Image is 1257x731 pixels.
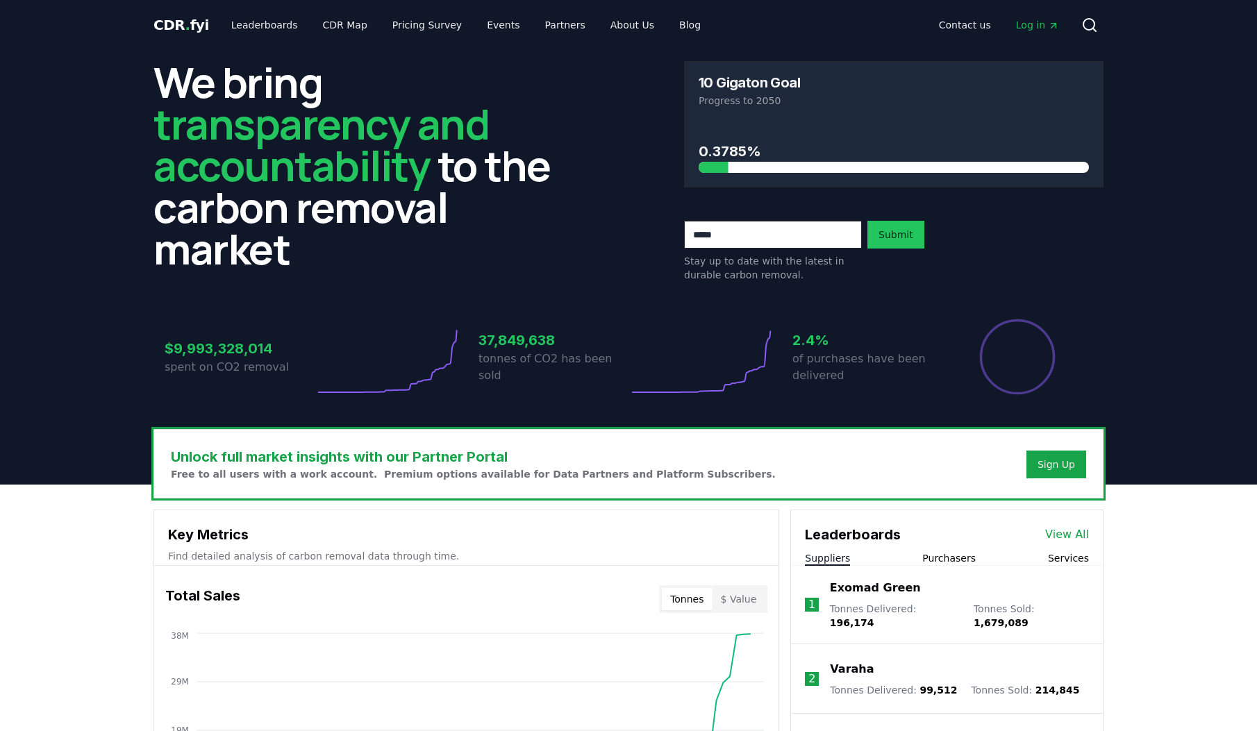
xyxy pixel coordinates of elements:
[922,551,976,565] button: Purchasers
[684,254,862,282] p: Stay up to date with the latest in durable carbon removal.
[171,631,189,641] tspan: 38M
[168,524,765,545] h3: Key Metrics
[668,12,712,37] a: Blog
[699,94,1089,108] p: Progress to 2050
[478,351,628,384] p: tonnes of CO2 has been sold
[476,12,531,37] a: Events
[919,684,957,696] span: 99,512
[165,338,315,359] h3: $9,993,328,014
[974,602,1089,630] p: Tonnes Sold :
[185,17,190,33] span: .
[1038,457,1075,471] a: Sign Up
[979,318,1056,396] div: Percentage of sales delivered
[478,330,628,351] h3: 37,849,638
[1016,18,1059,32] span: Log in
[662,588,712,610] button: Tonnes
[1005,12,1070,37] a: Log in
[153,15,209,35] a: CDR.fyi
[830,580,921,596] a: Exomad Green
[830,617,874,628] span: 196,174
[153,17,209,33] span: CDR fyi
[1048,551,1089,565] button: Services
[830,683,957,697] p: Tonnes Delivered :
[805,524,901,545] h3: Leaderboards
[805,551,850,565] button: Suppliers
[928,12,1070,37] nav: Main
[974,617,1029,628] span: 1,679,089
[381,12,473,37] a: Pricing Survey
[312,12,378,37] a: CDR Map
[808,671,815,687] p: 2
[171,677,189,687] tspan: 29M
[792,351,942,384] p: of purchases have been delivered
[1035,684,1080,696] span: 214,845
[171,446,776,467] h3: Unlock full market insights with our Partner Portal
[792,330,942,351] h3: 2.4%
[971,683,1079,697] p: Tonnes Sold :
[153,95,489,194] span: transparency and accountability
[171,467,776,481] p: Free to all users with a work account. Premium options available for Data Partners and Platform S...
[165,359,315,376] p: spent on CO2 removal
[830,661,874,678] a: Varaha
[830,602,960,630] p: Tonnes Delivered :
[1045,526,1089,543] a: View All
[220,12,712,37] nav: Main
[1026,451,1086,478] button: Sign Up
[168,549,765,563] p: Find detailed analysis of carbon removal data through time.
[153,61,573,269] h2: We bring to the carbon removal market
[699,141,1089,162] h3: 0.3785%
[808,596,815,613] p: 1
[867,221,924,249] button: Submit
[165,585,240,613] h3: Total Sales
[713,588,765,610] button: $ Value
[699,76,800,90] h3: 10 Gigaton Goal
[599,12,665,37] a: About Us
[928,12,1002,37] a: Contact us
[220,12,309,37] a: Leaderboards
[534,12,597,37] a: Partners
